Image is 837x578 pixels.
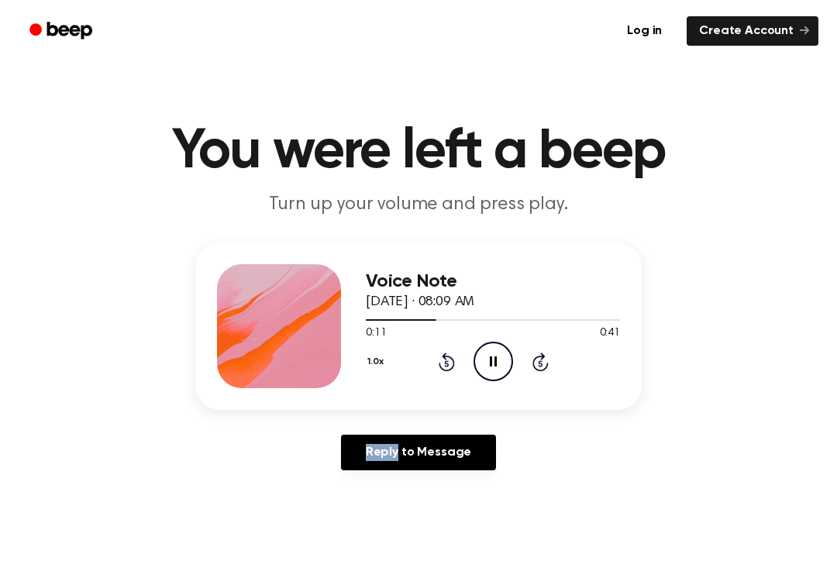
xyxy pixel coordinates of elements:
span: [DATE] · 08:09 AM [366,295,474,309]
span: 0:11 [366,325,386,342]
a: Create Account [687,16,818,46]
button: 1.0x [366,349,389,375]
a: Beep [19,16,106,46]
a: Log in [611,13,677,49]
h1: You were left a beep [22,124,815,180]
span: 0:41 [600,325,620,342]
p: Turn up your volume and press play. [121,192,716,218]
h3: Voice Note [366,271,620,292]
a: Reply to Message [341,435,496,470]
